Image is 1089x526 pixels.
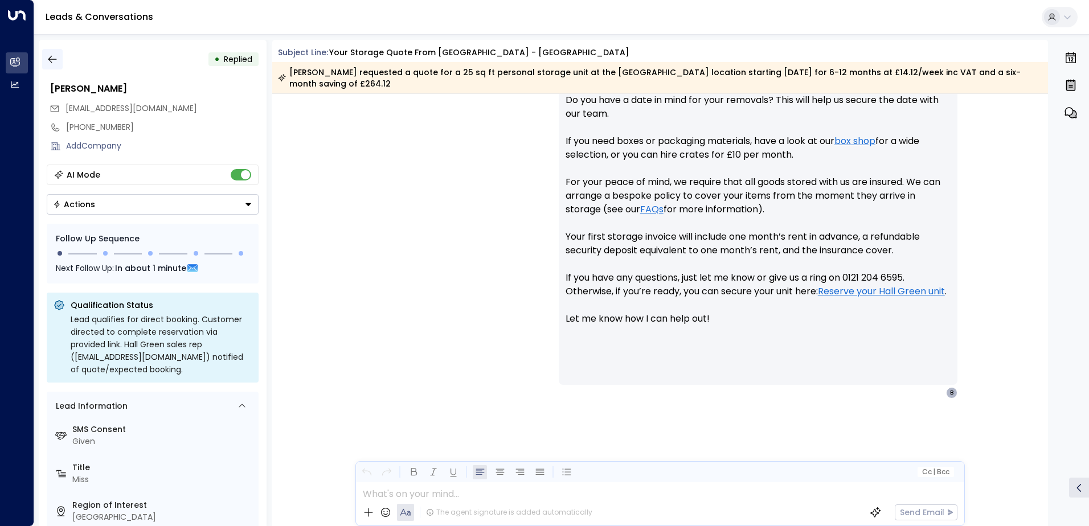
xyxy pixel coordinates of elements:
[278,67,1042,89] div: [PERSON_NAME] requested a quote for a 25 sq ft personal storage unit at the [GEOGRAPHIC_DATA] loc...
[72,474,254,486] div: Miss
[946,387,957,398] div: B
[52,400,128,412] div: Lead Information
[67,169,100,180] div: AI Mode
[46,10,153,23] a: Leads & Conversations
[278,47,328,58] span: Subject Line:
[47,194,259,215] div: Button group with a nested menu
[640,203,664,216] a: FAQs
[818,285,945,298] a: Reserve your Hall Green unit
[379,465,394,479] button: Redo
[56,233,249,245] div: Follow Up Sequence
[71,299,252,311] p: Qualification Status
[66,140,259,152] div: AddCompany
[50,82,259,96] div: [PERSON_NAME]
[329,47,629,59] div: Your storage quote from [GEOGRAPHIC_DATA] - [GEOGRAPHIC_DATA]
[224,54,252,65] span: Replied
[72,435,254,447] div: Given
[53,199,95,209] div: Actions
[72,499,254,511] label: Region of Interest
[66,121,259,133] div: [PHONE_NUMBER]
[71,313,252,376] div: Lead qualifies for direct booking. Customer directed to complete reservation via provided link. H...
[72,462,254,474] label: Title
[72,511,254,523] div: [GEOGRAPHIC_DATA]
[426,507,592,517] div: The agent signature is added automatically
[65,102,197,114] span: [EMAIL_ADDRESS][DOMAIN_NAME]
[47,194,259,215] button: Actions
[917,467,953,478] button: Cc|Bcc
[359,465,374,479] button: Undo
[56,262,249,274] div: Next Follow Up:
[922,468,949,476] span: Cc Bcc
[115,262,186,274] span: In about 1 minute
[72,424,254,435] label: SMS Consent
[834,134,875,148] a: box shop
[65,102,197,114] span: blobbycat@live.com
[933,468,935,476] span: |
[214,49,220,69] div: •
